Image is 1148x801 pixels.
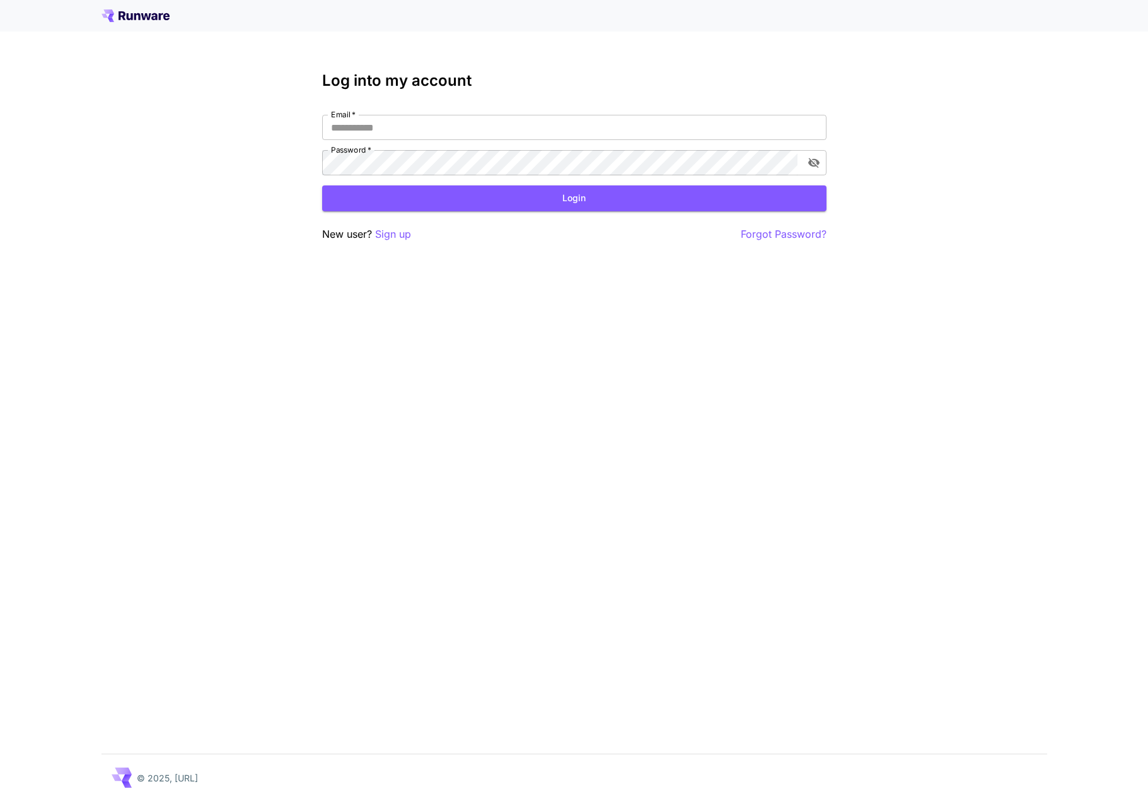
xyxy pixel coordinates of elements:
[803,151,825,174] button: toggle password visibility
[322,185,826,211] button: Login
[331,144,371,155] label: Password
[331,109,356,120] label: Email
[322,72,826,90] h3: Log into my account
[741,226,826,242] button: Forgot Password?
[322,226,411,242] p: New user?
[375,226,411,242] button: Sign up
[137,771,198,785] p: © 2025, [URL]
